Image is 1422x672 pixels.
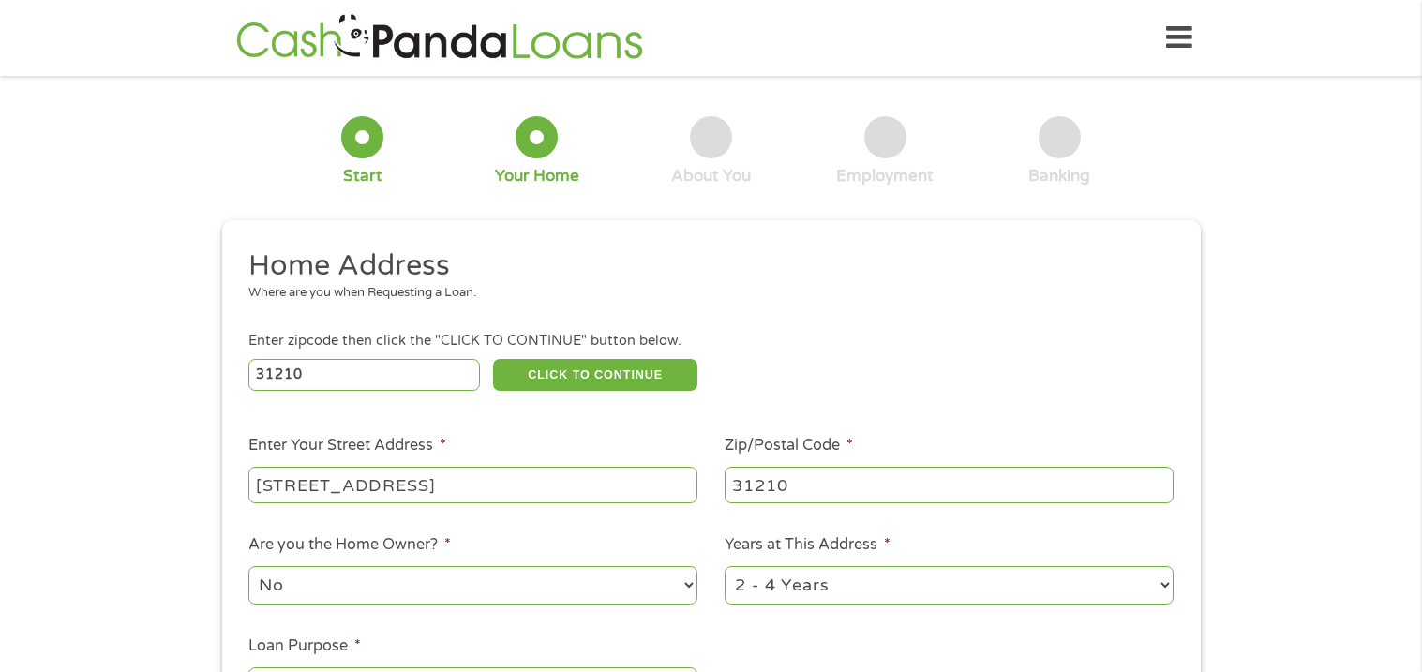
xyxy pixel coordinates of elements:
div: Employment [836,166,934,187]
div: Start [343,166,382,187]
input: 1 Main Street [248,467,697,502]
h2: Home Address [248,247,1160,285]
input: Enter Zipcode (e.g 01510) [248,359,480,391]
div: Your Home [495,166,579,187]
div: Where are you when Requesting a Loan. [248,284,1160,303]
div: Enter zipcode then click the "CLICK TO CONTINUE" button below. [248,331,1173,351]
div: Banking [1028,166,1090,187]
label: Zip/Postal Code [725,436,853,455]
label: Enter Your Street Address [248,436,446,455]
label: Years at This Address [725,535,891,555]
button: CLICK TO CONTINUE [493,359,697,391]
div: About You [671,166,751,187]
label: Loan Purpose [248,636,361,656]
label: Are you the Home Owner? [248,535,451,555]
img: GetLoanNow Logo [231,11,649,65]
